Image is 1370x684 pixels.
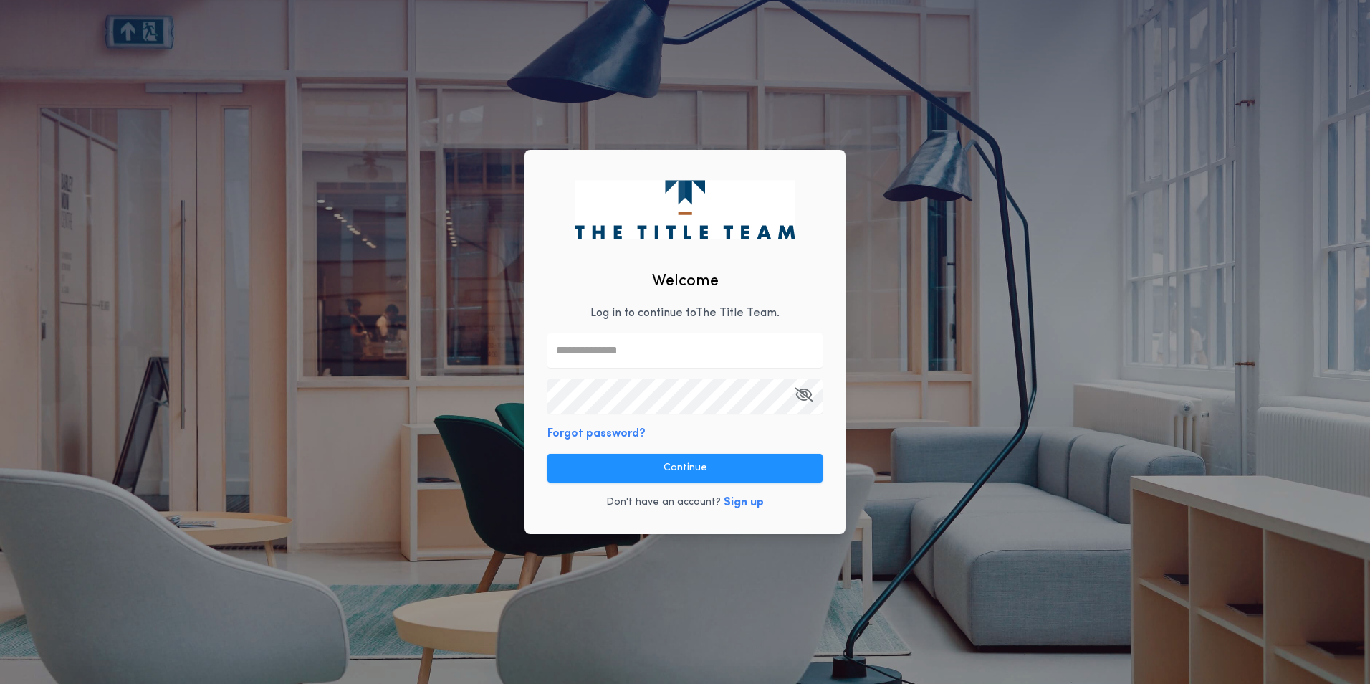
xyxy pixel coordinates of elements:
[547,454,823,483] button: Continue
[575,180,795,239] img: logo
[652,270,719,293] h2: Welcome
[724,494,764,511] button: Sign up
[606,495,721,510] p: Don't have an account?
[590,305,780,322] p: Log in to continue to The Title Team .
[547,425,646,442] button: Forgot password?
